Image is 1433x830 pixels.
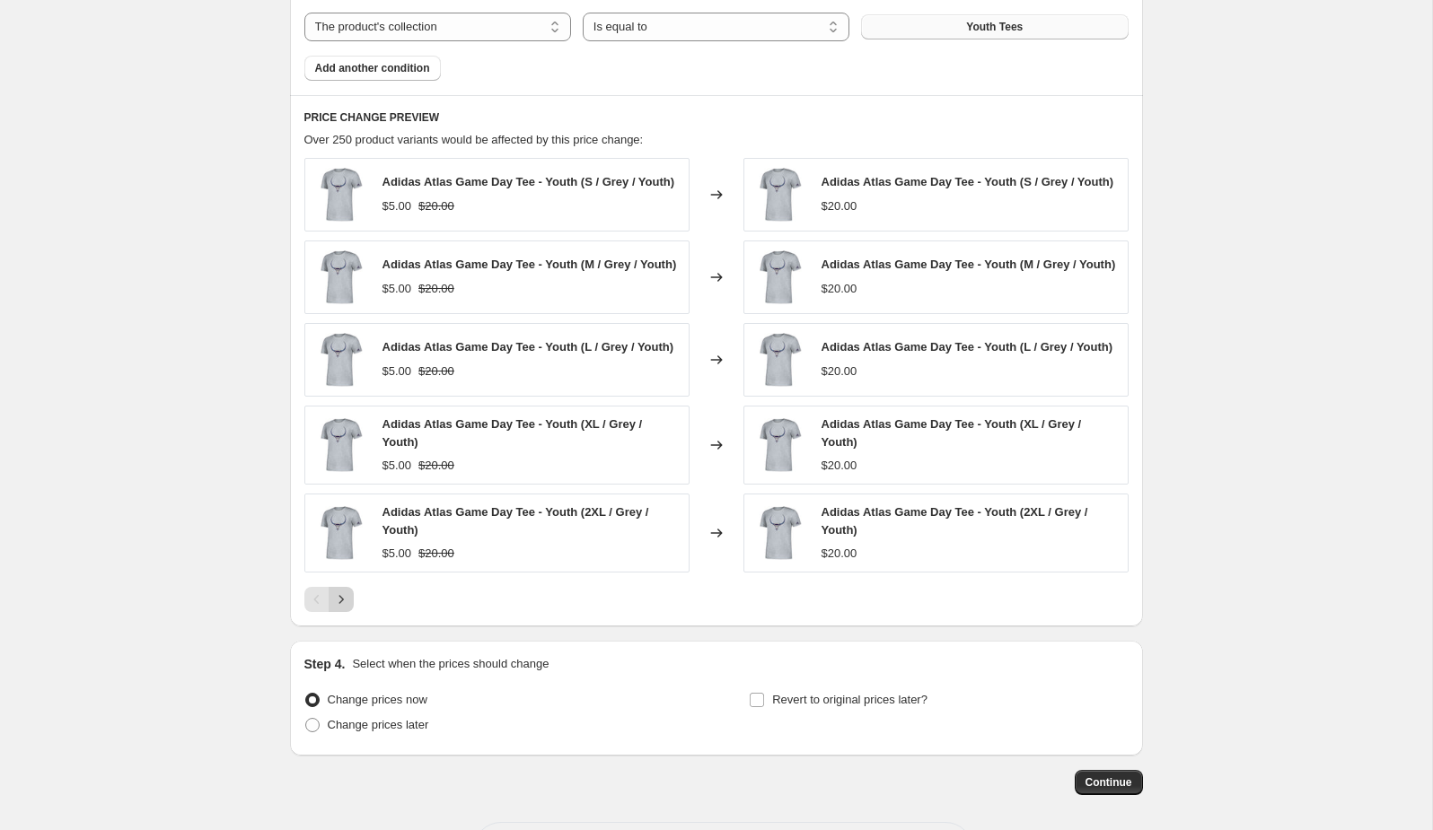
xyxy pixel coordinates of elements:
div: $20.00 [822,197,857,215]
span: Adidas Atlas Game Day Tee - Youth (S / Grey / Youth) [822,175,1114,188]
span: Continue [1086,775,1132,790]
strike: $20.00 [418,197,454,215]
img: atlas_atlu_5f7ee3fe-03da-4f83-b973-569c5bf1bb9a_80x.jpg [314,418,368,472]
span: Change prices now [328,693,427,706]
div: $20.00 [822,545,857,563]
nav: Pagination [304,587,354,612]
span: Adidas Atlas Game Day Tee - Youth (L / Grey / Youth) [382,340,674,354]
img: atlas_atlu_5f7ee3fe-03da-4f83-b973-569c5bf1bb9a_80x.jpg [314,506,368,560]
div: $20.00 [822,280,857,298]
img: atlas_atlu_5f7ee3fe-03da-4f83-b973-569c5bf1bb9a_80x.jpg [753,250,807,304]
strike: $20.00 [418,457,454,475]
h6: PRICE CHANGE PREVIEW [304,110,1129,125]
button: Add another condition [304,56,441,81]
span: Over 250 product variants would be affected by this price change: [304,133,644,146]
span: Adidas Atlas Game Day Tee - Youth (2XL / Grey / Youth) [822,505,1088,537]
img: atlas_atlu_5f7ee3fe-03da-4f83-b973-569c5bf1bb9a_80x.jpg [314,168,368,222]
button: Continue [1075,770,1143,795]
div: $5.00 [382,197,412,215]
img: atlas_atlu_5f7ee3fe-03da-4f83-b973-569c5bf1bb9a_80x.jpg [753,506,807,560]
span: Adidas Atlas Game Day Tee - Youth (M / Grey / Youth) [822,258,1116,271]
span: Add another condition [315,61,430,75]
div: $5.00 [382,457,412,475]
span: Adidas Atlas Game Day Tee - Youth (XL / Grey / Youth) [382,417,643,449]
div: $5.00 [382,363,412,380]
div: $20.00 [822,457,857,475]
span: Change prices later [328,718,429,731]
img: atlas_atlu_5f7ee3fe-03da-4f83-b973-569c5bf1bb9a_80x.jpg [314,250,368,304]
strike: $20.00 [418,280,454,298]
div: $20.00 [822,363,857,380]
h2: Step 4. [304,655,346,673]
img: atlas_atlu_5f7ee3fe-03da-4f83-b973-569c5bf1bb9a_80x.jpg [753,168,807,222]
div: $5.00 [382,280,412,298]
img: atlas_atlu_5f7ee3fe-03da-4f83-b973-569c5bf1bb9a_80x.jpg [753,418,807,472]
strike: $20.00 [418,363,454,380]
p: Select when the prices should change [352,655,549,673]
img: atlas_atlu_5f7ee3fe-03da-4f83-b973-569c5bf1bb9a_80x.jpg [753,333,807,387]
span: Youth Tees [966,20,1023,34]
span: Adidas Atlas Game Day Tee - Youth (2XL / Grey / Youth) [382,505,649,537]
span: Adidas Atlas Game Day Tee - Youth (L / Grey / Youth) [822,340,1113,354]
span: Adidas Atlas Game Day Tee - Youth (S / Grey / Youth) [382,175,675,188]
span: Adidas Atlas Game Day Tee - Youth (M / Grey / Youth) [382,258,677,271]
span: Adidas Atlas Game Day Tee - Youth (XL / Grey / Youth) [822,417,1082,449]
button: Next [329,587,354,612]
div: $5.00 [382,545,412,563]
strike: $20.00 [418,545,454,563]
span: Revert to original prices later? [772,693,927,706]
button: Youth Tees [861,14,1128,39]
img: atlas_atlu_5f7ee3fe-03da-4f83-b973-569c5bf1bb9a_80x.jpg [314,333,368,387]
